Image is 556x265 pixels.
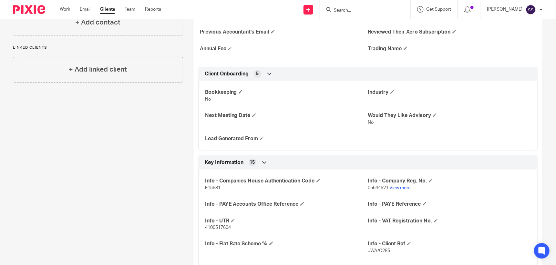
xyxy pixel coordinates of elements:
span: 15 [250,159,255,166]
h4: Lead Generated From [205,135,368,142]
a: Clients [100,6,115,13]
a: Reports [145,6,161,13]
h4: Info - Company Reg. No. [368,178,531,184]
h4: + Add linked client [69,64,127,74]
a: Email [80,6,90,13]
h4: Bookkeeping [205,89,368,96]
img: svg%3E [526,5,536,15]
span: 05644521 [368,186,389,190]
h4: Info - VAT Registration No. [368,218,531,224]
input: Search [333,8,391,14]
h4: Industry [368,89,531,96]
h4: Info - Flat Rate Scheme % [205,240,368,247]
h4: Info - PAYE Reference [368,201,531,208]
span: 4100517604 [205,225,231,230]
h4: Info - UTR [205,218,368,224]
a: View more [390,186,411,190]
h4: Would They Like Advisory [368,112,531,119]
span: E15581 [205,186,221,190]
h4: Info - PAYE Accounts Office Reference [205,201,368,208]
span: No [368,120,374,125]
a: Team [125,6,135,13]
span: JWA/C285 [368,249,390,253]
span: 5 [256,71,259,77]
h4: Info - Client Ref [368,240,531,247]
img: Pixie [13,5,45,14]
h4: Trading Name [368,45,536,52]
h4: Reviewed Their Xero Subscription [368,29,536,35]
p: [PERSON_NAME] [487,6,522,13]
span: Client Onboarding [205,71,249,77]
h4: Previous Accountant's Email [200,29,368,35]
p: Linked clients [13,45,183,50]
span: Get Support [426,7,451,12]
h4: Annual Fee [200,45,368,52]
h4: Next Meeting Date [205,112,368,119]
span: Key Information [205,159,244,166]
a: Work [60,6,70,13]
h4: Info - Companies House Authentication Code [205,178,368,184]
span: No [205,97,211,102]
h4: + Add contact [75,17,120,27]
